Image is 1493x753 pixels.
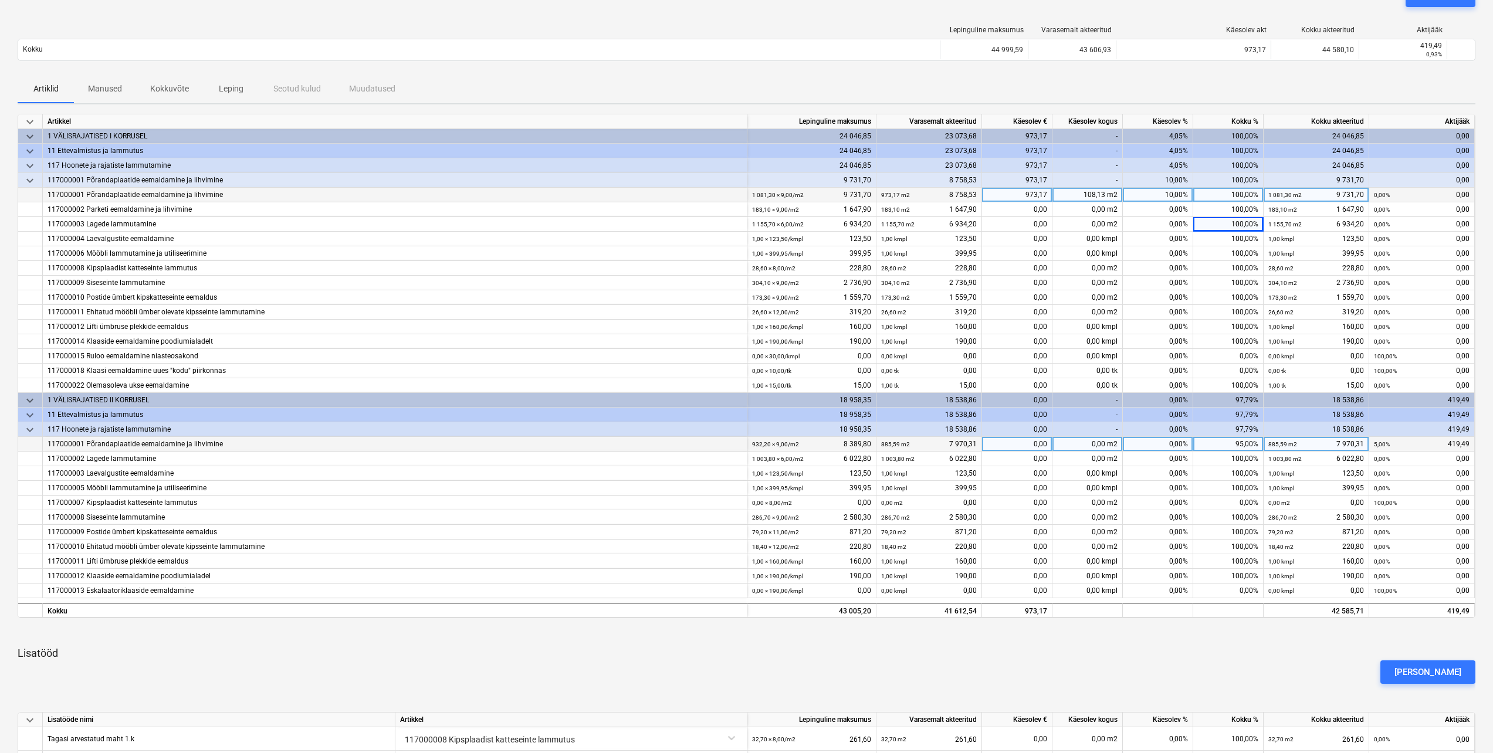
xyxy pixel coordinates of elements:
div: - [1052,158,1123,173]
div: 1 VÄLISRAJATISED I KORRUSEL [48,129,742,144]
div: 117000008 Kipsplaadist katteseinte lammutus [48,261,742,276]
div: 117 Hoonete ja rajatiste lammutamine [48,158,742,173]
small: 28,60 × 8,00 / m2 [752,265,795,272]
div: Käesolev kogus [1052,114,1123,129]
div: 108,13 m2 [1052,188,1123,202]
div: 18 958,35 [747,408,876,422]
span: keyboard_arrow_down [23,115,37,129]
div: 0,00% [1123,217,1193,232]
div: 0,00 m2 [1052,217,1123,232]
small: 183,10 m2 [1268,206,1297,213]
div: 0,00% [1123,202,1193,217]
div: 0,00% [1123,510,1193,525]
div: 4,05% [1123,144,1193,158]
div: 319,20 [881,305,977,320]
span: keyboard_arrow_down [23,713,37,727]
div: 100,00% [1193,217,1264,232]
div: 0,00% [1123,481,1193,496]
div: 0,00 [982,569,1052,584]
div: 0,00 [982,246,1052,261]
div: 100,00% [1193,232,1264,246]
div: 0,00 [1374,232,1470,246]
div: Artikkel [43,114,747,129]
div: 0,00 tk [1052,378,1123,393]
div: 0,00 [982,320,1052,334]
div: 973,17 [982,173,1052,188]
div: Käesolev € [982,114,1052,129]
div: 419,49 [1369,393,1475,408]
div: 0,00 m2 [1052,540,1123,554]
div: 0,00 [982,305,1052,320]
div: 0,00% [1123,466,1193,481]
div: 123,50 [1268,232,1364,246]
div: 117000003 Lagede lammutamine [48,217,742,232]
div: 0,00 [982,202,1052,217]
div: 0,00% [1123,540,1193,554]
div: - [1052,173,1123,188]
div: 0,00 [982,364,1052,378]
div: 100,00% [1193,569,1264,584]
div: 123,50 [881,232,977,246]
div: 0,00% [1123,408,1193,422]
div: 0,00% [1123,727,1193,751]
div: 228,80 [1268,261,1364,276]
div: 24 046,85 [747,144,876,158]
div: Kokku akteeritud [1264,713,1369,727]
div: 18 538,86 [876,408,982,422]
div: 117000011 Ehitatud mööbli ümber olevate kipsseinte lammutamine [48,305,742,320]
small: 0,00% [1374,265,1390,272]
small: 173,30 m2 [1268,294,1297,301]
div: 0,00% [1123,525,1193,540]
div: 23 073,68 [876,158,982,173]
div: 0,00 [1374,276,1470,290]
div: 319,20 [1268,305,1364,320]
small: 173,30 m2 [881,294,910,301]
div: 973,17 [982,144,1052,158]
div: 97,79% [1193,408,1264,422]
small: 1,00 × 160,00 / kmpl [752,324,803,330]
small: 0,93% [1426,51,1442,57]
div: Aktijääk [1369,114,1475,129]
small: 1 081,30 m2 [1268,192,1302,198]
div: 18 538,86 [876,422,982,437]
div: 24 046,85 [747,129,876,144]
div: Kokku [43,603,747,618]
div: 44 999,59 [940,40,1028,59]
div: 0,00% [1193,584,1264,598]
small: 1 081,30 × 9,00 / m2 [752,192,804,198]
small: 304,10 m2 [1268,280,1297,286]
div: 0,00 [982,349,1052,364]
div: 0,00% [1123,305,1193,320]
div: 0,00 kmpl [1052,232,1123,246]
div: Varasemalt akteeritud [876,713,982,727]
div: 1 647,90 [881,202,977,217]
div: 24 046,85 [747,158,876,173]
div: 0,00 [982,525,1052,540]
div: 6 934,20 [881,217,977,232]
div: 973,17 [982,188,1052,202]
div: 399,95 [752,246,871,261]
div: 24 046,85 [1264,129,1369,144]
div: 117000004 Laevalgustite eemaldamine [48,232,742,246]
div: 319,20 [752,305,871,320]
div: 0,00 [1374,246,1470,261]
span: keyboard_arrow_down [23,159,37,173]
span: keyboard_arrow_down [23,144,37,158]
div: 1 647,90 [752,202,871,217]
small: 28,60 m2 [1268,265,1294,272]
small: 0,00% [1374,309,1390,316]
span: keyboard_arrow_down [23,130,37,144]
div: 0,00 [1374,290,1470,305]
span: keyboard_arrow_down [23,394,37,408]
div: 0,00% [1123,584,1193,598]
div: 0,00 [1374,202,1470,217]
small: 0,00% [1374,280,1390,286]
div: 399,95 [1268,246,1364,261]
div: 0,00% [1123,393,1193,408]
p: Kokku [23,45,43,55]
div: 0,00% [1123,496,1193,510]
div: 43 606,93 [1028,40,1116,59]
small: 1,00 kmpl [881,324,907,330]
div: 117000001 Põrandaplaatide eemaldamine ja lihvimine [48,188,742,202]
div: 100,00% [1193,276,1264,290]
